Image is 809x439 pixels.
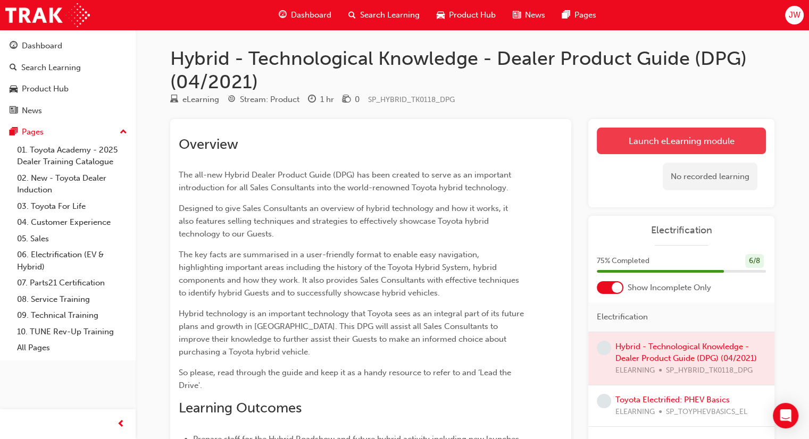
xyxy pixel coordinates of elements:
[554,4,605,26] a: pages-iconPages
[170,95,178,105] span: learningResourceType_ELEARNING-icon
[228,95,236,105] span: target-icon
[170,93,219,106] div: Type
[360,9,420,21] span: Search Learning
[13,142,131,170] a: 01. Toyota Academy - 2025 Dealer Training Catalogue
[343,95,351,105] span: money-icon
[597,224,766,237] a: Electrification
[597,341,611,355] span: learningRecordVerb_NONE-icon
[22,105,42,117] div: News
[13,291,131,308] a: 08. Service Training
[5,3,90,27] img: Trak
[13,324,131,340] a: 10. TUNE Rev-Up Training
[21,62,81,74] div: Search Learning
[10,128,18,137] span: pages-icon
[179,309,526,357] span: Hybrid technology is an important technology that Toyota sees as an integral part of its future p...
[120,125,127,139] span: up-icon
[13,340,131,356] a: All Pages
[170,47,774,93] h1: Hybrid - Technological Knowledge - Dealer Product Guide (DPG) (04/2021)
[355,94,360,106] div: 0
[291,9,331,21] span: Dashboard
[615,406,655,418] span: ELEARNING
[428,4,504,26] a: car-iconProduct Hub
[504,4,554,26] a: news-iconNews
[597,255,649,267] span: 75 % Completed
[117,418,125,431] span: prev-icon
[182,94,219,106] div: eLearning
[279,9,287,22] span: guage-icon
[4,101,131,121] a: News
[574,9,596,21] span: Pages
[270,4,340,26] a: guage-iconDashboard
[663,163,757,191] div: No recorded learning
[597,311,648,323] span: Electrification
[320,94,334,106] div: 1 hr
[22,83,69,95] div: Product Hub
[666,406,747,418] span: SP_TOYPHEVBASICS_EL
[13,214,131,231] a: 04. Customer Experience
[343,93,360,106] div: Price
[179,250,521,298] span: The key facts are summarised in a user-friendly format to enable easy navigation, highlighting im...
[308,95,316,105] span: clock-icon
[788,9,800,21] span: JW
[745,254,764,268] div: 6 / 8
[240,94,299,106] div: Stream: Product
[13,307,131,324] a: 09. Technical Training
[179,136,238,153] span: Overview
[628,282,711,294] span: Show Incomplete Only
[4,122,131,142] button: Pages
[340,4,428,26] a: search-iconSearch Learning
[13,170,131,198] a: 02. New - Toyota Dealer Induction
[615,395,730,404] a: Toyota Electrified: PHEV Basics
[368,95,455,104] span: Learning resource code
[597,128,766,154] a: Launch eLearning module
[308,93,334,106] div: Duration
[513,9,521,22] span: news-icon
[525,9,545,21] span: News
[13,198,131,215] a: 03. Toyota For Life
[179,400,302,416] span: Learning Outcomes
[773,403,798,428] div: Open Intercom Messenger
[4,79,131,99] a: Product Hub
[348,9,356,22] span: search-icon
[179,170,513,192] span: The all-new Hybrid Dealer Product Guide (DPG) has been created to serve as an important introduct...
[10,106,18,116] span: news-icon
[10,63,17,73] span: search-icon
[13,275,131,291] a: 07. Parts21 Certification
[228,93,299,106] div: Stream
[13,247,131,275] a: 06. Electrification (EV & Hybrid)
[597,394,611,408] span: learningRecordVerb_NONE-icon
[4,34,131,122] button: DashboardSearch LearningProduct HubNews
[13,231,131,247] a: 05. Sales
[4,58,131,78] a: Search Learning
[179,204,510,239] span: Designed to give Sales Consultants an overview of hybrid technology and how it works, it also fea...
[22,126,44,138] div: Pages
[4,36,131,56] a: Dashboard
[785,6,804,24] button: JW
[179,368,513,390] span: So please, read through the guide and keep it as a handy resource to refer to and ‘Lead the Drive'.
[10,41,18,51] span: guage-icon
[562,9,570,22] span: pages-icon
[449,9,496,21] span: Product Hub
[10,85,18,94] span: car-icon
[437,9,445,22] span: car-icon
[22,40,62,52] div: Dashboard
